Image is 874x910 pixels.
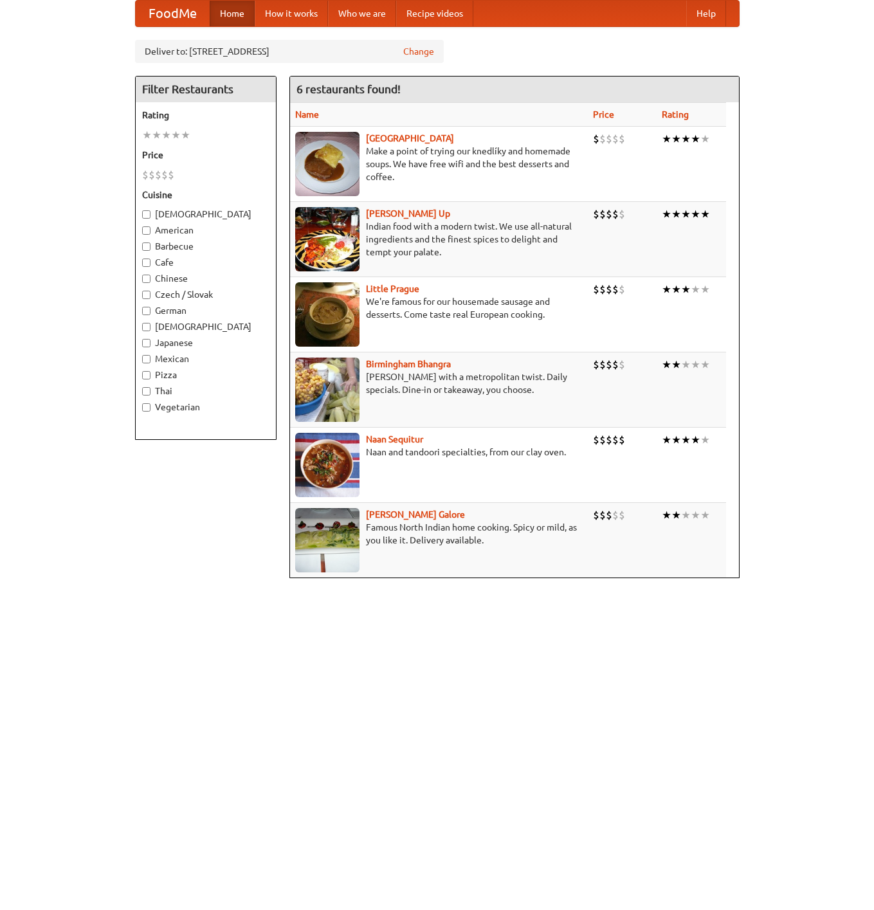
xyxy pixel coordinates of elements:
li: $ [612,433,619,447]
img: currygalore.jpg [295,508,360,572]
h5: Rating [142,109,269,122]
input: Pizza [142,371,150,379]
li: ★ [691,358,700,372]
li: $ [593,433,599,447]
li: ★ [691,132,700,146]
li: $ [599,433,606,447]
li: ★ [171,128,181,142]
li: $ [155,168,161,182]
li: $ [606,433,612,447]
li: ★ [142,128,152,142]
a: Recipe videos [396,1,473,26]
li: $ [619,508,625,522]
li: $ [593,132,599,146]
li: ★ [681,508,691,522]
a: Help [686,1,726,26]
p: Make a point of trying our knedlíky and homemade soups. We have free wifi and the best desserts a... [295,145,583,183]
label: Czech / Slovak [142,288,269,301]
li: ★ [691,508,700,522]
input: Vegetarian [142,403,150,412]
li: $ [599,282,606,296]
h5: Cuisine [142,188,269,201]
img: czechpoint.jpg [295,132,360,196]
b: [PERSON_NAME] Up [366,208,450,219]
li: $ [606,282,612,296]
div: Deliver to: [STREET_ADDRESS] [135,40,444,63]
li: ★ [662,132,671,146]
a: [GEOGRAPHIC_DATA] [366,133,454,143]
input: Japanese [142,339,150,347]
input: Czech / Slovak [142,291,150,299]
li: ★ [681,207,691,221]
p: Famous North Indian home cooking. Spicy or mild, as you like it. Delivery available. [295,521,583,547]
input: American [142,226,150,235]
input: German [142,307,150,315]
li: ★ [662,207,671,221]
li: $ [606,207,612,221]
li: $ [612,282,619,296]
label: Japanese [142,336,269,349]
li: $ [149,168,155,182]
li: ★ [671,358,681,372]
a: FoodMe [136,1,210,26]
a: Naan Sequitur [366,434,423,444]
img: naansequitur.jpg [295,433,360,497]
li: ★ [691,207,700,221]
li: $ [593,358,599,372]
li: ★ [671,207,681,221]
li: $ [612,132,619,146]
li: $ [599,132,606,146]
li: $ [599,508,606,522]
li: $ [599,207,606,221]
li: $ [599,358,606,372]
img: curryup.jpg [295,207,360,271]
label: Cafe [142,256,269,269]
a: Little Prague [366,284,419,294]
li: $ [593,207,599,221]
input: Thai [142,387,150,396]
a: How it works [255,1,328,26]
label: German [142,304,269,317]
h4: Filter Restaurants [136,77,276,102]
p: Naan and tandoori specialties, from our clay oven. [295,446,583,459]
li: ★ [671,282,681,296]
li: ★ [691,282,700,296]
p: We're famous for our housemade sausage and desserts. Come taste real European cooking. [295,295,583,321]
label: Pizza [142,369,269,381]
li: $ [619,433,625,447]
b: Birmingham Bhangra [366,359,451,369]
a: Change [403,45,434,58]
li: $ [619,132,625,146]
ng-pluralize: 6 restaurants found! [296,83,401,95]
li: $ [593,282,599,296]
li: $ [142,168,149,182]
p: [PERSON_NAME] with a metropolitan twist. Daily specials. Dine-in or takeaway, you choose. [295,370,583,396]
li: ★ [681,433,691,447]
a: Home [210,1,255,26]
label: Mexican [142,352,269,365]
h5: Price [142,149,269,161]
li: $ [168,168,174,182]
img: bhangra.jpg [295,358,360,422]
label: Barbecue [142,240,269,253]
li: ★ [691,433,700,447]
li: ★ [662,508,671,522]
li: ★ [700,282,710,296]
li: $ [619,207,625,221]
label: [DEMOGRAPHIC_DATA] [142,208,269,221]
label: American [142,224,269,237]
li: ★ [700,132,710,146]
input: [DEMOGRAPHIC_DATA] [142,323,150,331]
li: ★ [671,132,681,146]
li: ★ [681,282,691,296]
li: $ [612,358,619,372]
li: $ [593,508,599,522]
a: Who we are [328,1,396,26]
input: Chinese [142,275,150,283]
li: ★ [662,433,671,447]
li: $ [606,132,612,146]
label: Chinese [142,272,269,285]
input: Cafe [142,259,150,267]
label: [DEMOGRAPHIC_DATA] [142,320,269,333]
